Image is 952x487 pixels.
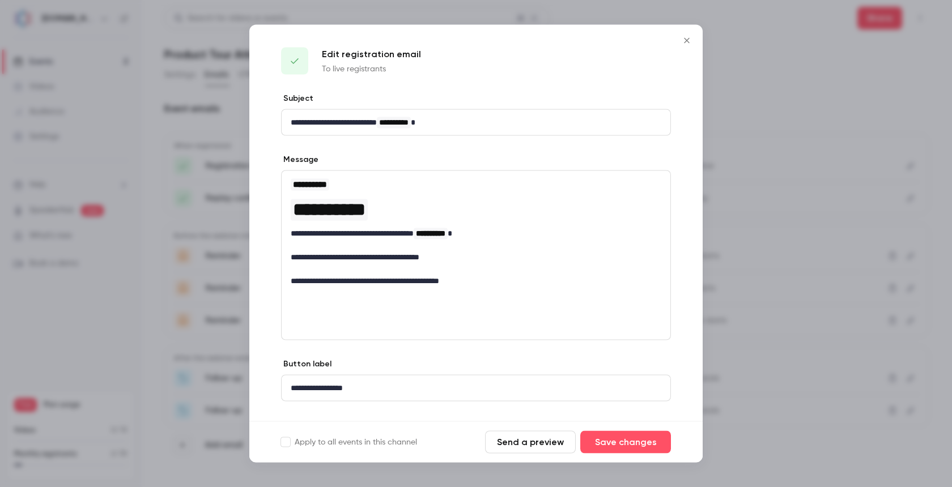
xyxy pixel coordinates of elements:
label: Apply to all events in this channel [281,437,417,448]
button: Send a preview [485,431,576,454]
p: To live registrants [322,63,421,75]
div: editor [282,170,670,293]
button: Save changes [580,431,671,454]
label: Message [281,153,318,165]
p: Edit registration email [322,48,421,61]
div: editor [282,110,670,135]
label: Button label [281,358,331,369]
button: Close [675,29,698,52]
div: editor [282,375,670,400]
label: Subject [281,93,313,104]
